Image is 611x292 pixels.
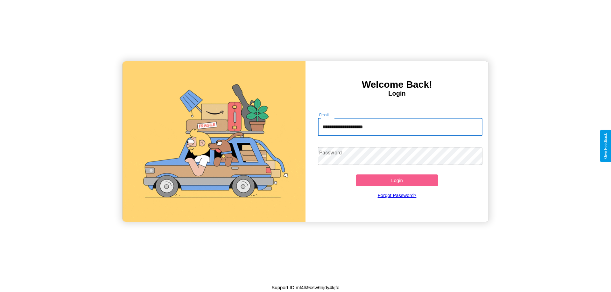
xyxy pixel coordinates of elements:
[603,133,608,159] div: Give Feedback
[305,79,488,90] h3: Welcome Back!
[305,90,488,97] h4: Login
[319,112,329,118] label: Email
[271,283,339,292] p: Support ID: mf4lk9csw6njdy4kjfo
[356,174,438,186] button: Login
[123,61,305,222] img: gif
[315,186,480,204] a: Forgot Password?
